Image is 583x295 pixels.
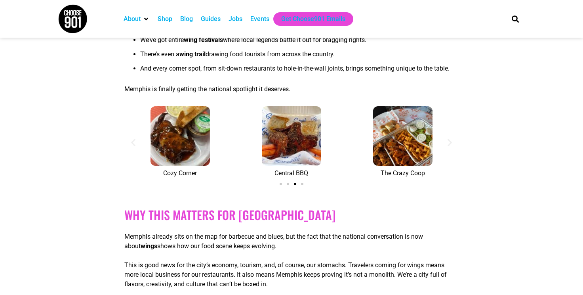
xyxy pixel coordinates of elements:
img: Chicken wings in a box with carrots and bread. [262,106,321,166]
div: 1 / 4 [347,106,458,178]
figcaption: Central BBQ [236,169,347,178]
p: Memphis is finally getting the national spotlight it deserves. [124,84,458,94]
img: A tray with seasoned chicken wings and buffalo wing delights, crinkle-cut fries, dipping sauces, ... [373,106,432,166]
div: Next slide [445,137,455,147]
h2: Why This Matters for [GEOGRAPHIC_DATA] [124,208,458,222]
strong: wings [141,242,157,250]
li: And every corner spot, from sit-down restaurants to hole-in-the-wall joints, brings something uni... [140,64,458,78]
a: Jobs [229,14,242,24]
nav: Main nav [120,12,498,26]
span: Go to slide 1 [280,183,282,185]
div: Search [509,12,522,25]
p: Memphis already sits on the map for barbecue and blues, but the fact that the national conversati... [124,232,458,251]
div: 4 / 4 [236,106,347,178]
figcaption: Cozy Corner [124,169,236,178]
li: There’s even a drawing food tourists from across the country. [140,50,458,64]
div: Image Carousel [124,106,458,190]
span: Go to slide 4 [301,183,303,185]
a: About [124,14,141,24]
a: Blog [180,14,193,24]
a: Get Choose901 Emails [281,14,345,24]
p: This is good news for the city’s economy, tourism, and, of course, our stomachs. Travelers coming... [124,261,458,289]
li: We’ve got entire where local legends battle it out for bragging rights. [140,35,458,50]
a: Guides [201,14,221,24]
div: 3 / 4 [124,106,236,178]
strong: wing festivals [184,36,223,44]
span: Go to slide 3 [294,183,296,185]
strong: wing trail [179,50,206,58]
div: About [120,12,154,26]
figcaption: The Crazy Coop [347,169,458,178]
img: A plate with chicken wings and bread on it. [151,106,210,166]
div: Previous slide [128,137,138,147]
span: Go to slide 2 [287,183,289,185]
a: Events [250,14,269,24]
a: Shop [158,14,172,24]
